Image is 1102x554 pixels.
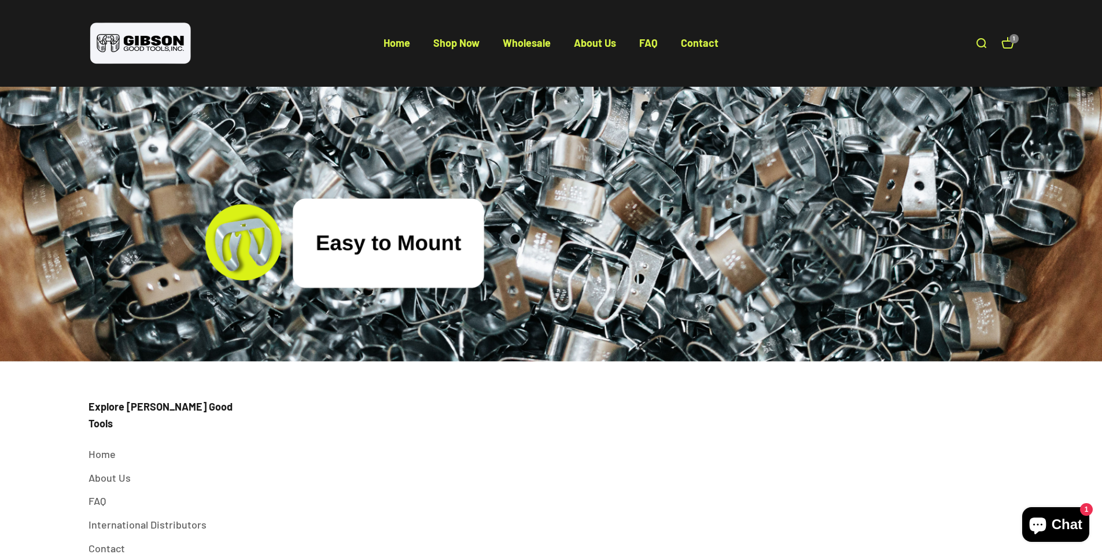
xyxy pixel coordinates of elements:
a: About Us [89,470,131,486]
a: Shop Now [433,36,480,49]
inbox-online-store-chat: Shopify online store chat [1019,507,1093,545]
a: Wholesale [503,36,551,49]
cart-count: 1 [1009,34,1019,43]
a: Home [384,36,410,49]
a: About Us [574,36,616,49]
p: Explore [PERSON_NAME] Good Tools [89,398,233,432]
a: FAQ [89,493,106,509]
a: Home [89,446,116,463]
a: Contact [681,36,718,49]
a: International Distributors [89,516,207,533]
a: FAQ [639,36,658,49]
